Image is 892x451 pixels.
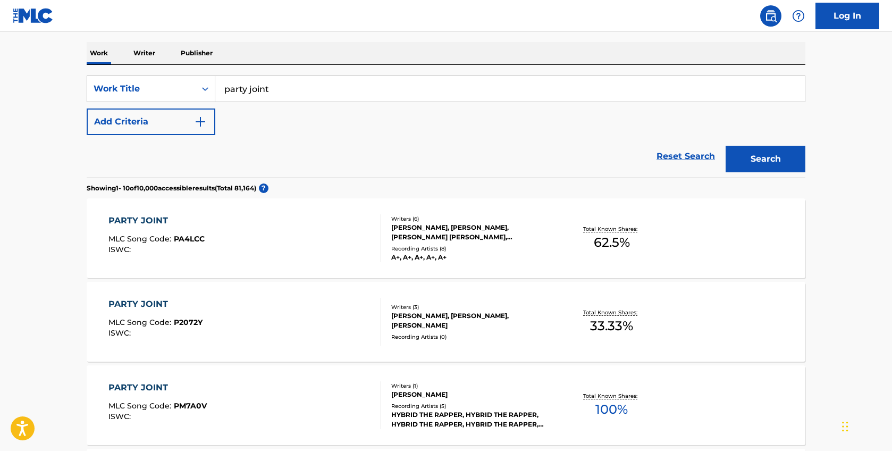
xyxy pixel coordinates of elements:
span: PM7A0V [174,401,207,411]
p: Total Known Shares: [583,225,640,233]
p: Work [87,42,111,64]
span: 33.33 % [590,316,633,336]
button: Search [726,146,805,172]
div: A+, A+, A+, A+, A+ [391,253,552,262]
div: [PERSON_NAME] [391,390,552,399]
span: P2072Y [174,318,203,327]
p: Publisher [178,42,216,64]
p: Showing 1 - 10 of 10,000 accessible results (Total 81,164 ) [87,183,256,193]
span: ? [259,183,268,193]
span: 100 % [595,400,628,419]
div: HYBRID THE RAPPER, HYBRID THE RAPPER, HYBRID THE RAPPER, HYBRID THE RAPPER, HYBRID THE RAPPER [391,410,552,429]
span: ISWC : [108,245,133,254]
button: Add Criteria [87,108,215,135]
p: Total Known Shares: [583,392,640,400]
div: Drag [842,411,848,442]
div: Work Title [94,82,189,95]
a: Log In [815,3,879,29]
a: PARTY JOINTMLC Song Code:P2072YISWC:Writers (3)[PERSON_NAME], [PERSON_NAME], [PERSON_NAME]Recordi... [87,282,805,362]
iframe: Chat Widget [839,400,892,451]
div: [PERSON_NAME], [PERSON_NAME], [PERSON_NAME] [391,311,552,330]
div: Writers ( 1 ) [391,382,552,390]
span: MLC Song Code : [108,401,174,411]
p: Total Known Shares: [583,308,640,316]
span: 62.5 % [594,233,630,252]
div: Writers ( 6 ) [391,215,552,223]
span: ISWC : [108,328,133,338]
img: help [792,10,805,22]
a: Reset Search [651,145,720,168]
div: PARTY JOINT [108,298,203,311]
span: MLC Song Code : [108,318,174,327]
a: PARTY JOINTMLC Song Code:PM7A0VISWC:Writers (1)[PERSON_NAME]Recording Artists (5)HYBRID THE RAPPE... [87,365,805,445]
div: Recording Artists ( 8 ) [391,245,552,253]
form: Search Form [87,76,805,178]
span: ISWC : [108,412,133,421]
span: PA4LCC [174,234,205,244]
div: Writers ( 3 ) [391,303,552,311]
span: MLC Song Code : [108,234,174,244]
div: [PERSON_NAME], [PERSON_NAME], [PERSON_NAME] [PERSON_NAME], [PERSON_NAME] [PERSON_NAME] [PERSON_NA... [391,223,552,242]
img: MLC Logo [13,8,54,23]
div: Recording Artists ( 0 ) [391,333,552,341]
a: Public Search [760,5,781,27]
div: Recording Artists ( 5 ) [391,402,552,410]
img: 9d2ae6d4665cec9f34b9.svg [194,115,207,128]
img: search [764,10,777,22]
div: PARTY JOINT [108,214,205,227]
div: Help [788,5,809,27]
div: PARTY JOINT [108,381,207,394]
a: PARTY JOINTMLC Song Code:PA4LCCISWC:Writers (6)[PERSON_NAME], [PERSON_NAME], [PERSON_NAME] [PERSO... [87,198,805,278]
p: Writer [130,42,158,64]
